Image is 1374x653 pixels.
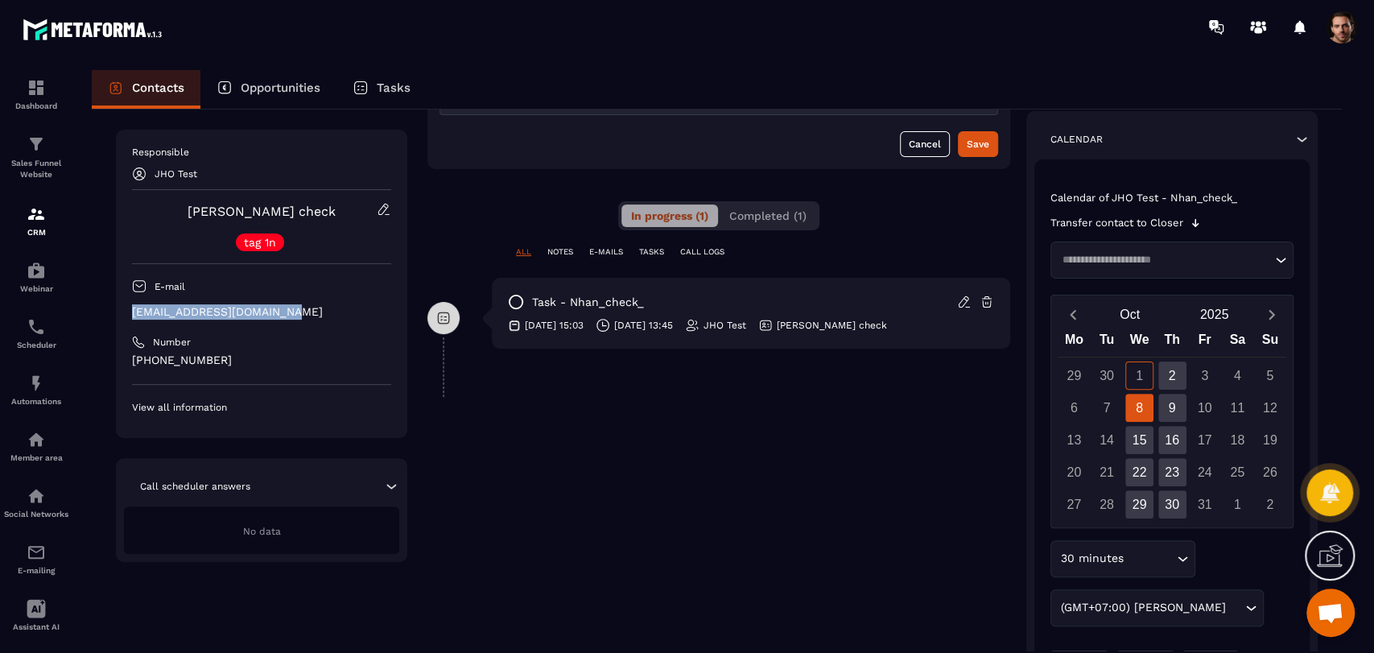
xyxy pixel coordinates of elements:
[132,401,391,414] p: View all information
[4,192,68,249] a: formationformationCRM
[244,237,276,248] p: tag 1n
[900,131,950,157] button: Cancel
[1123,329,1156,357] div: We
[4,587,68,643] a: Assistant AI
[4,305,68,362] a: schedulerschedulerScheduler
[27,205,46,224] img: formation
[1092,362,1120,390] div: 30
[1125,490,1153,519] div: 29
[1050,192,1294,205] p: Calendar of JHO Test - Nhan_check_
[639,246,664,258] p: TASKS
[532,295,644,310] p: task - Nhan_check_
[27,261,46,280] img: automations
[92,70,200,109] a: Contacts
[4,622,68,631] p: Assistant AI
[1125,458,1153,486] div: 22
[4,397,68,406] p: Automations
[4,228,68,237] p: CRM
[1057,599,1229,617] span: (GMT+07:00) [PERSON_NAME]
[4,453,68,462] p: Member area
[27,134,46,154] img: formation
[1172,300,1256,329] button: Open years overlay
[1253,329,1286,357] div: Su
[680,246,724,258] p: CALL LOGS
[1223,458,1252,486] div: 25
[1190,426,1219,454] div: 17
[4,158,68,180] p: Sales Funnel Website
[1058,304,1087,325] button: Previous month
[1092,458,1120,486] div: 21
[967,136,989,152] div: Save
[631,209,708,222] span: In progress (1)
[140,480,250,493] p: Call scheduler answers
[1256,304,1286,325] button: Next month
[1092,490,1120,519] div: 28
[621,205,718,227] button: In progress (1)
[1256,426,1284,454] div: 19
[1058,362,1286,519] div: Calendar days
[1156,329,1189,357] div: Th
[1050,589,1264,626] div: Search for option
[1256,362,1284,390] div: 5
[1190,490,1219,519] div: 31
[729,209,807,222] span: Completed (1)
[1091,329,1124,357] div: Tu
[1057,252,1271,268] input: Search for option
[243,526,281,537] span: No data
[132,146,391,159] p: Responsible
[153,336,191,349] p: Number
[1158,362,1186,390] div: 2
[27,430,46,449] img: automations
[1050,217,1183,229] p: Transfer contact to Closer
[1125,426,1153,454] div: 15
[155,168,197,180] p: JHO Test
[777,319,887,332] p: [PERSON_NAME] check
[1057,550,1127,568] span: 30 minutes
[4,531,68,587] a: emailemailE-mailing
[4,341,68,349] p: Scheduler
[1092,426,1120,454] div: 14
[1060,458,1088,486] div: 20
[704,319,746,332] p: JHO Test
[132,81,184,95] p: Contacts
[4,362,68,418] a: automationsautomationsAutomations
[1050,540,1195,577] div: Search for option
[1306,589,1355,637] div: Mở cuộc trò chuyện
[377,81,411,95] p: Tasks
[1060,426,1088,454] div: 13
[155,280,185,293] p: E-mail
[1223,490,1252,519] div: 1
[614,319,673,332] p: [DATE] 13:45
[1158,426,1186,454] div: 16
[547,246,573,258] p: NOTES
[1158,394,1186,422] div: 9
[27,543,46,562] img: email
[1256,394,1284,422] div: 12
[1058,329,1091,357] div: Mo
[27,374,46,393] img: automations
[1223,426,1252,454] div: 18
[1256,458,1284,486] div: 26
[132,304,391,320] p: [EMAIL_ADDRESS][DOMAIN_NAME]
[1190,394,1219,422] div: 10
[1127,550,1173,568] input: Search for option
[1158,490,1186,519] div: 30
[4,510,68,519] p: Social Networks
[1188,329,1221,357] div: Fr
[958,131,998,157] button: Save
[720,205,816,227] button: Completed (1)
[1125,362,1153,390] div: 1
[241,81,320,95] p: Opportunities
[1223,362,1252,390] div: 4
[4,284,68,293] p: Webinar
[27,317,46,337] img: scheduler
[516,246,531,258] p: ALL
[4,418,68,474] a: automationsautomationsMember area
[1058,329,1286,519] div: Calendar wrapper
[336,70,427,109] a: Tasks
[1050,133,1103,146] p: Calendar
[4,474,68,531] a: social-networksocial-networkSocial Networks
[1092,394,1120,422] div: 7
[188,204,336,219] a: [PERSON_NAME] check
[1060,362,1088,390] div: 29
